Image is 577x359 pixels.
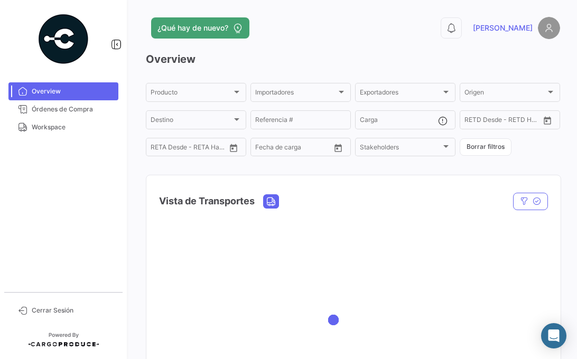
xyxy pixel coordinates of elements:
a: Workspace [8,118,118,136]
span: Stakeholders [360,145,441,153]
img: placeholder-user.png [538,17,560,39]
a: Órdenes de Compra [8,100,118,118]
input: Desde [464,118,483,125]
input: Hasta [177,145,212,153]
button: Land [264,195,278,208]
span: Órdenes de Compra [32,105,114,114]
span: Producto [151,90,232,98]
span: Workspace [32,122,114,132]
h4: Vista de Transportes [159,194,255,209]
span: Origen [464,90,546,98]
button: ¿Qué hay de nuevo? [151,17,249,39]
div: Abrir Intercom Messenger [541,323,566,348]
span: Exportadores [360,90,441,98]
img: powered-by.png [37,13,90,65]
input: Desde [255,145,274,153]
button: Borrar filtros [460,138,511,156]
h3: Overview [146,52,560,67]
span: Overview [32,87,114,96]
span: ¿Qué hay de nuevo? [157,23,228,33]
input: Hasta [491,118,526,125]
span: Destino [151,118,232,125]
button: Open calendar [539,112,555,128]
input: Desde [151,145,170,153]
span: Cerrar Sesión [32,306,114,315]
button: Open calendar [226,140,241,156]
a: Overview [8,82,118,100]
button: Open calendar [330,140,346,156]
span: [PERSON_NAME] [473,23,533,33]
span: Importadores [255,90,337,98]
input: Hasta [282,145,317,153]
